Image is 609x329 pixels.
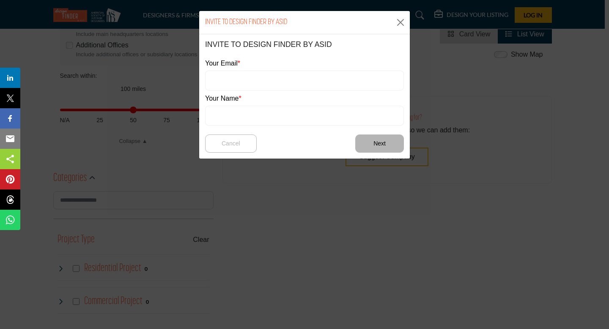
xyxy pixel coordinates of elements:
[205,17,287,28] h1: INVITE TO DESIGN FINDER BY ASID
[205,134,257,153] button: Cancel
[394,16,407,29] button: Close
[205,40,332,49] h5: INVITE TO DESIGN FINDER BY ASID
[205,93,241,104] label: Your Name
[205,58,240,69] label: Your Email
[355,134,404,153] button: Next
